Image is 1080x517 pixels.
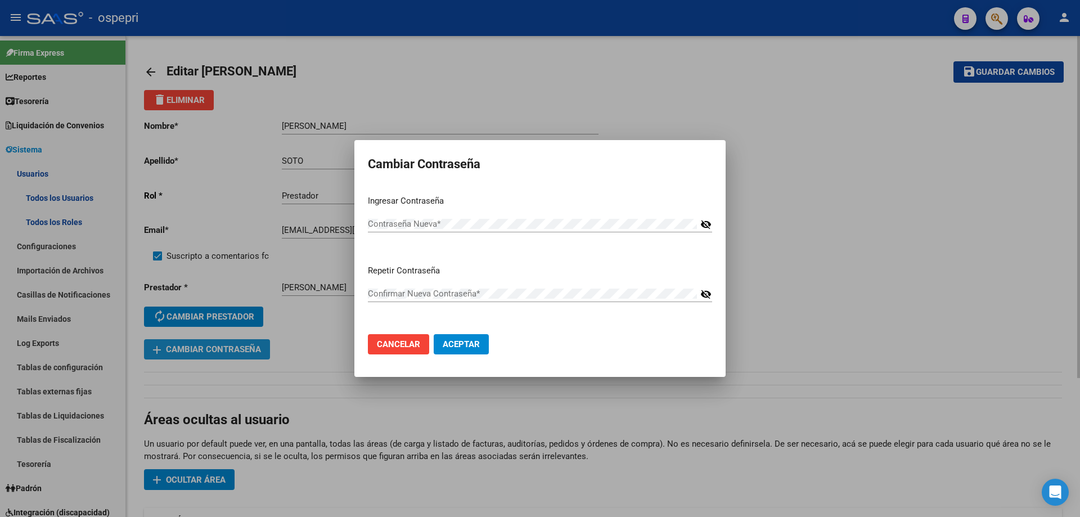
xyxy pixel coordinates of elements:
[434,334,489,354] button: Aceptar
[368,264,712,277] p: Repetir Contraseña
[443,339,480,349] span: Aceptar
[1042,479,1069,506] div: Open Intercom Messenger
[368,154,712,175] h2: Cambiar Contraseña
[377,339,420,349] span: Cancelar
[368,334,429,354] button: Cancelar
[700,287,712,301] mat-icon: visibility_off
[700,218,712,231] mat-icon: visibility_off
[368,195,712,208] p: Ingresar Contraseña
